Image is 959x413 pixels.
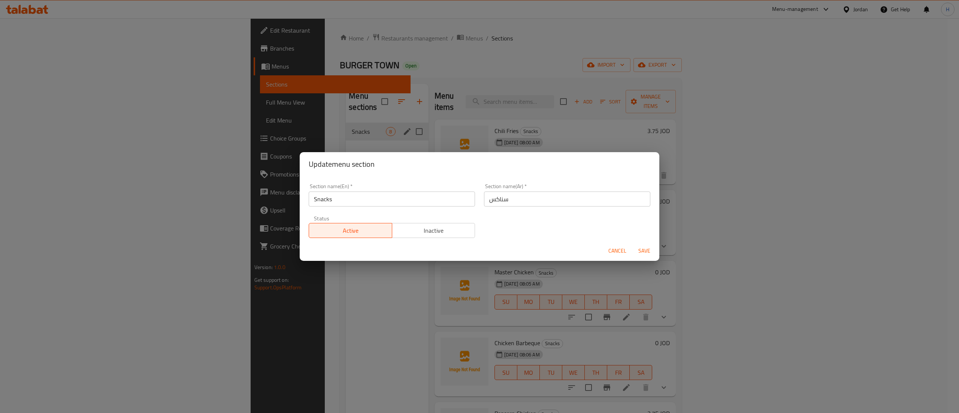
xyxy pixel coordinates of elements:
[608,246,626,256] span: Cancel
[309,192,475,206] input: Please enter section name(en)
[395,225,472,236] span: Inactive
[309,158,650,170] h2: Update menu section
[312,225,389,236] span: Active
[484,192,650,206] input: Please enter section name(ar)
[392,223,475,238] button: Inactive
[309,223,392,238] button: Active
[605,244,629,258] button: Cancel
[632,244,656,258] button: Save
[635,246,653,256] span: Save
